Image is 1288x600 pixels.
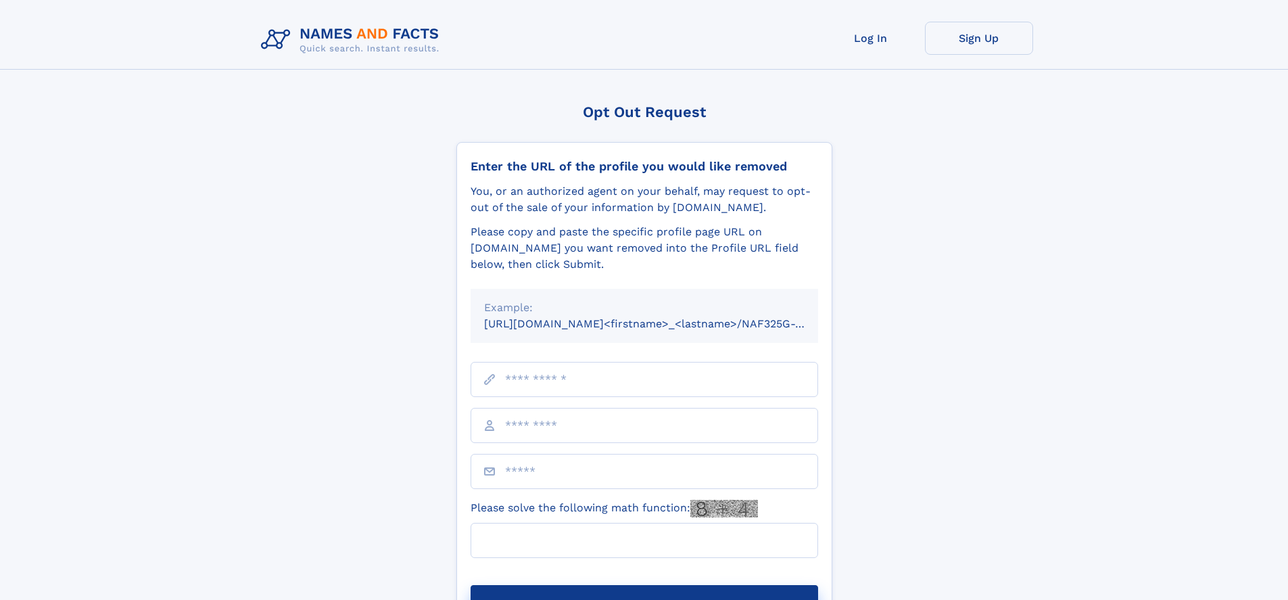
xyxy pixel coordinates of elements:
[817,22,925,55] a: Log In
[925,22,1033,55] a: Sign Up
[471,500,758,517] label: Please solve the following math function:
[256,22,450,58] img: Logo Names and Facts
[471,159,818,174] div: Enter the URL of the profile you would like removed
[471,224,818,273] div: Please copy and paste the specific profile page URL on [DOMAIN_NAME] you want removed into the Pr...
[484,317,844,330] small: [URL][DOMAIN_NAME]<firstname>_<lastname>/NAF325G-xxxxxxxx
[484,300,805,316] div: Example:
[456,103,832,120] div: Opt Out Request
[471,183,818,216] div: You, or an authorized agent on your behalf, may request to opt-out of the sale of your informatio...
